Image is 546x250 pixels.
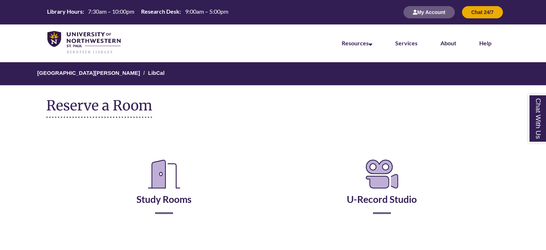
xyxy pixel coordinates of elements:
[403,9,455,15] a: My Account
[37,70,140,76] a: [GEOGRAPHIC_DATA][PERSON_NAME]
[44,8,85,15] th: Library Hours:
[136,176,192,205] a: Study Rooms
[148,70,164,76] a: LibCal
[403,6,455,18] button: My Account
[395,40,417,46] a: Services
[462,9,503,15] a: Chat 24/7
[138,8,182,15] th: Research Desk:
[185,8,228,15] span: 9:00am – 5:00pm
[46,98,152,118] h1: Reserve a Room
[347,176,417,205] a: U-Record Studio
[462,6,503,18] button: Chat 24/7
[440,40,456,46] a: About
[44,8,231,17] a: Hours Today
[46,136,500,235] div: Reserve a Room
[47,31,121,54] img: UNWSP Library Logo
[46,62,500,85] nav: Breadcrumb
[88,8,134,15] span: 7:30am – 10:00pm
[44,8,231,16] table: Hours Today
[479,40,491,46] a: Help
[342,40,372,46] a: Resources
